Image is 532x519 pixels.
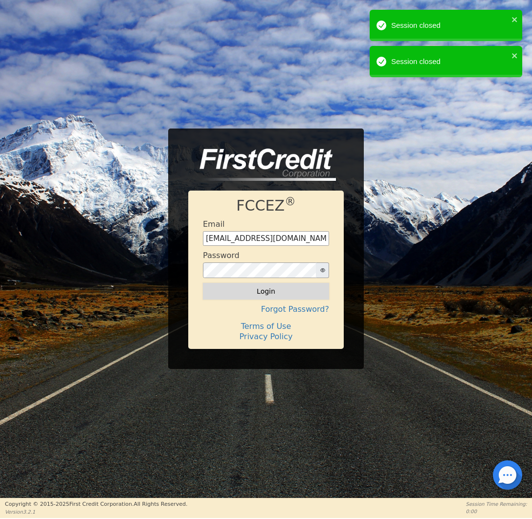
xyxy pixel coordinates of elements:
span: All Rights Reserved. [133,501,187,507]
p: Copyright © 2015- 2025 First Credit Corporation. [5,500,187,509]
h4: Forgot Password? [203,304,329,314]
button: close [511,50,518,61]
p: Session Time Remaining: [466,500,527,508]
p: 0:00 [466,508,527,515]
img: logo-CMu_cnol.png [188,149,336,181]
input: password [203,262,316,278]
input: Enter email [203,231,329,246]
button: Login [203,283,329,300]
p: Version 3.2.1 [5,508,187,516]
div: Session closed [391,56,509,67]
h4: Password [203,251,240,260]
div: Session closed [391,20,509,31]
h4: Privacy Policy [203,332,329,341]
h4: Email [203,219,224,229]
sup: ® [285,195,296,208]
button: close [511,14,518,25]
h1: FCCEZ [203,197,329,215]
h4: Terms of Use [203,322,329,331]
